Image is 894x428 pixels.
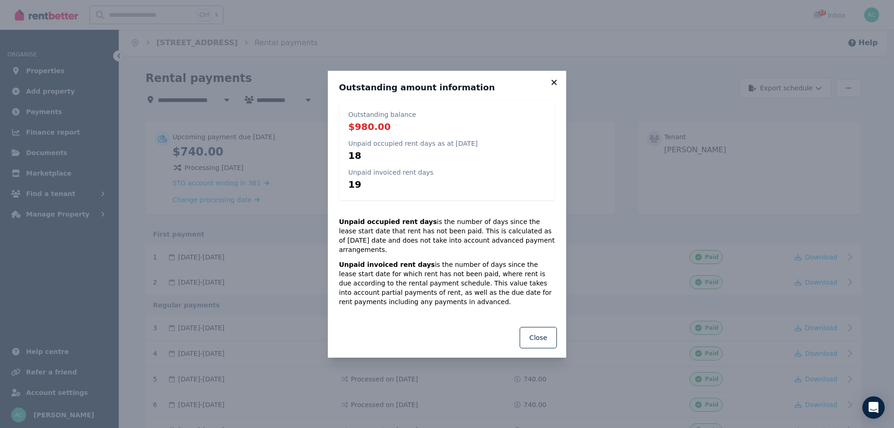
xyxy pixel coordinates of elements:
[348,149,478,162] p: 18
[348,120,416,133] p: $980.00
[348,110,416,119] p: Outstanding balance
[339,261,435,268] strong: Unpaid invoiced rent days
[348,168,433,177] p: Unpaid invoiced rent days
[339,260,555,306] p: is the number of days since the lease start date for which rent has not been paid, where rent is ...
[339,82,555,93] h3: Outstanding amount information
[339,217,555,254] p: is the number of days since the lease start date that rent has not been paid. This is calculated ...
[339,218,437,225] strong: Unpaid occupied rent days
[520,327,557,348] button: Close
[862,396,885,419] div: Open Intercom Messenger
[348,139,478,148] p: Unpaid occupied rent days as at [DATE]
[348,178,433,191] p: 19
